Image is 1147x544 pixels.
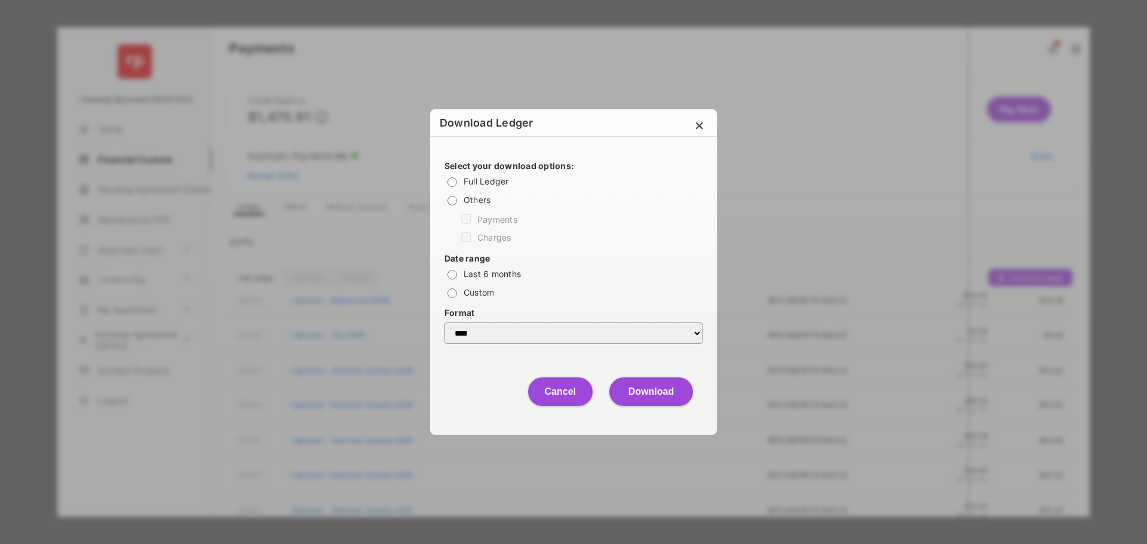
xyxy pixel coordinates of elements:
label: Full Ledger [464,176,509,186]
label: Payments [477,214,517,225]
div: × [694,115,704,142]
label: Last 6 months [464,269,521,279]
label: Custom [464,287,495,297]
label: Date range [444,253,703,263]
label: Select your download options: [444,161,703,171]
label: Charges [477,232,511,242]
label: Format [444,308,703,318]
label: Others [464,195,491,205]
h6: Download Ledger [430,109,543,136]
button: Download [609,377,693,406]
button: Cancel [528,377,593,406]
